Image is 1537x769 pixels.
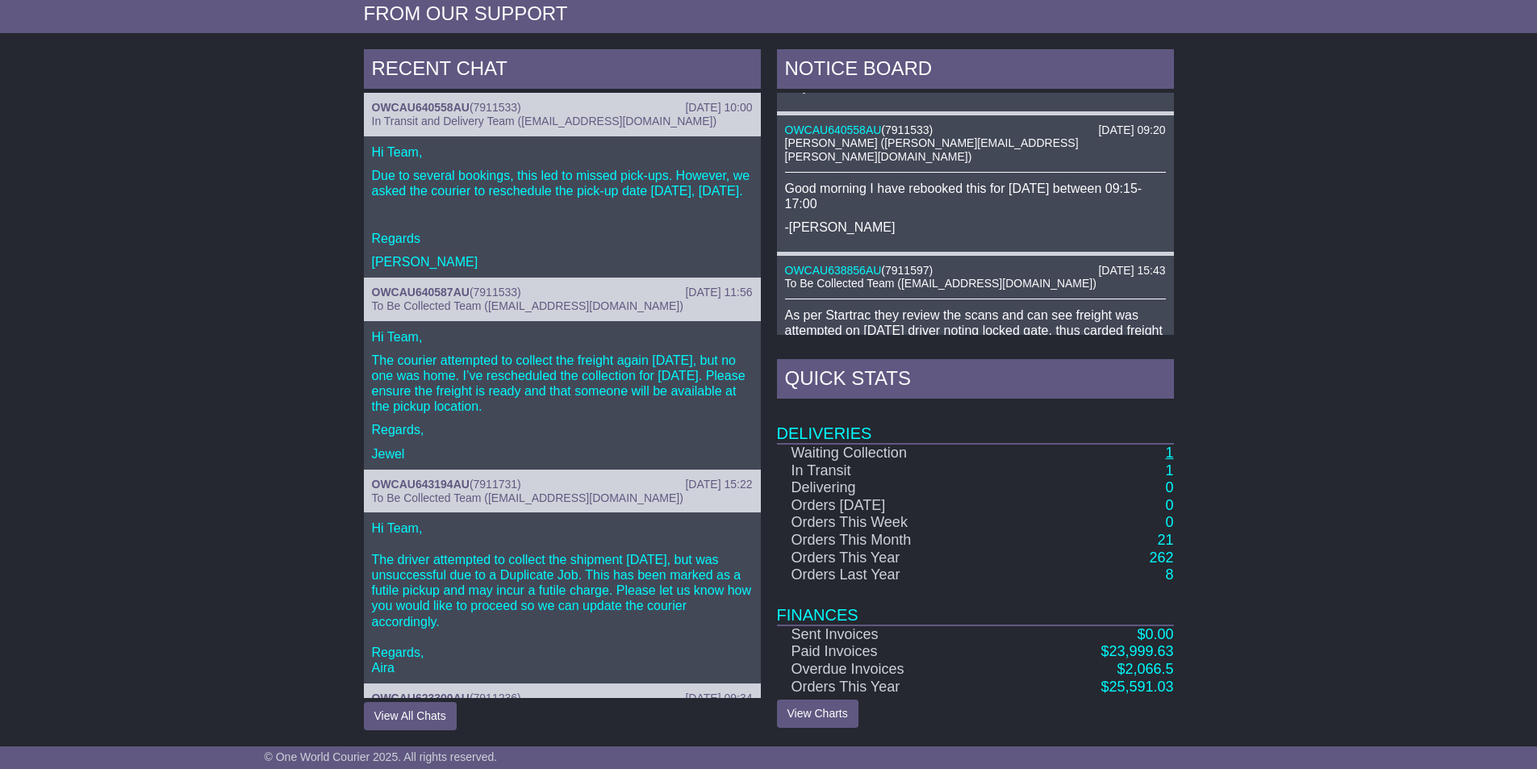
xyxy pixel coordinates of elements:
[474,286,518,299] span: 7911533
[372,692,753,705] div: ( )
[372,168,753,199] p: Due to several bookings, this led to missed pick-ups. However, we asked the courier to reschedule...
[1165,462,1173,479] a: 1
[372,478,470,491] a: OWCAU643194AU
[372,520,753,675] p: Hi Team, The driver attempted to collect the shipment [DATE], but was unsuccessful due to a Dupli...
[1165,445,1173,461] a: 1
[785,264,882,277] a: OWCAU638856AU
[372,231,753,246] p: Regards
[474,101,518,114] span: 7911533
[372,101,470,114] a: OWCAU640558AU
[685,286,752,299] div: [DATE] 11:56
[785,277,1096,290] span: To Be Collected Team ([EMAIL_ADDRESS][DOMAIN_NAME])
[777,359,1174,403] div: Quick Stats
[372,353,753,415] p: The courier attempted to collect the freight again [DATE], but no one was home. I’ve rescheduled ...
[1165,479,1173,495] a: 0
[372,422,753,437] p: Regards,
[1137,626,1173,642] a: $0.00
[785,307,1166,354] p: As per Startrac they review the scans and can see freight was attempted on [DATE] driver noting l...
[372,329,753,345] p: Hi Team,
[1125,661,1173,677] span: 2,066.5
[777,532,1017,550] td: Orders This Month
[685,101,752,115] div: [DATE] 10:00
[1165,566,1173,583] a: 8
[372,692,470,704] a: OWCAU623300AU
[777,49,1174,93] div: NOTICE BOARD
[777,584,1174,625] td: Finances
[1117,661,1173,677] a: $2,066.5
[364,49,761,93] div: RECENT CHAT
[777,679,1017,696] td: Orders This Year
[372,115,717,127] span: In Transit and Delivery Team ([EMAIL_ADDRESS][DOMAIN_NAME])
[777,497,1017,515] td: Orders [DATE]
[785,264,1166,278] div: ( )
[364,702,457,730] button: View All Chats
[372,491,683,504] span: To Be Collected Team ([EMAIL_ADDRESS][DOMAIN_NAME])
[372,286,753,299] div: ( )
[777,479,1017,497] td: Delivering
[777,625,1017,644] td: Sent Invoices
[1098,264,1165,278] div: [DATE] 15:43
[777,444,1017,462] td: Waiting Collection
[777,462,1017,480] td: In Transit
[372,478,753,491] div: ( )
[1165,514,1173,530] a: 0
[1157,532,1173,548] a: 21
[777,700,858,728] a: View Charts
[1101,643,1173,659] a: $23,999.63
[777,514,1017,532] td: Orders This Week
[372,144,753,160] p: Hi Team,
[1098,123,1165,137] div: [DATE] 09:20
[777,566,1017,584] td: Orders Last Year
[1149,550,1173,566] a: 262
[372,101,753,115] div: ( )
[265,750,498,763] span: © One World Courier 2025. All rights reserved.
[1109,643,1173,659] span: 23,999.63
[777,661,1017,679] td: Overdue Invoices
[1165,497,1173,513] a: 0
[1145,626,1173,642] span: 0.00
[785,123,882,136] a: OWCAU640558AU
[372,286,470,299] a: OWCAU640587AU
[1109,679,1173,695] span: 25,591.03
[685,478,752,491] div: [DATE] 15:22
[372,446,753,462] p: Jewel
[372,299,683,312] span: To Be Collected Team ([EMAIL_ADDRESS][DOMAIN_NAME])
[1101,679,1173,695] a: $25,591.03
[785,123,1166,137] div: ( )
[785,136,1079,163] span: [PERSON_NAME] ([PERSON_NAME][EMAIL_ADDRESS][PERSON_NAME][DOMAIN_NAME])
[777,643,1017,661] td: Paid Invoices
[474,478,518,491] span: 7911731
[785,181,1166,211] p: Good morning I have rebooked this for [DATE] between 09:15-17:00
[885,264,929,277] span: 7911597
[885,123,929,136] span: 7911533
[364,2,1174,26] div: FROM OUR SUPPORT
[777,403,1174,444] td: Deliveries
[777,550,1017,567] td: Orders This Year
[474,692,518,704] span: 7911236
[785,219,1166,235] p: -[PERSON_NAME]
[372,254,753,270] p: [PERSON_NAME]
[685,692,752,705] div: [DATE] 09:34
